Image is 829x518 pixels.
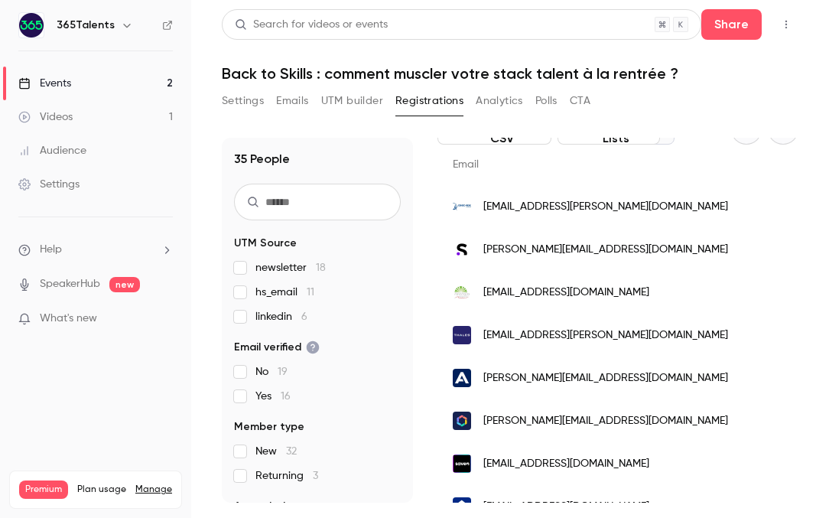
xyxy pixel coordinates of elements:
div: Events [18,76,71,91]
span: Attended [234,499,285,514]
span: [EMAIL_ADDRESS][PERSON_NAME][DOMAIN_NAME] [483,327,728,344]
img: tiime.fr [453,412,471,430]
span: New [255,444,297,459]
a: SpeakerHub [40,276,100,292]
li: help-dropdown-opener [18,242,173,258]
span: 16 [281,391,291,402]
button: Emails [276,89,308,113]
div: Search for videos or events [235,17,388,33]
span: 32 [286,446,297,457]
button: CTA [570,89,590,113]
span: newsletter [255,260,326,275]
span: Email [453,159,479,170]
div: Audience [18,143,86,158]
span: [PERSON_NAME][EMAIL_ADDRESS][DOMAIN_NAME] [483,413,728,429]
h1: Back to Skills : comment muscler votre stack talent à la rentrée ? [222,64,798,83]
span: 3 [313,471,318,481]
span: 11 [307,287,314,298]
img: 365Talents [19,13,44,37]
span: linkedin [255,309,307,324]
span: [EMAIL_ADDRESS][PERSON_NAME][DOMAIN_NAME] [483,199,728,215]
span: [EMAIL_ADDRESS][DOMAIN_NAME] [483,499,649,515]
button: Analytics [476,89,523,113]
span: hs_email [255,285,314,300]
button: Share [701,9,762,40]
span: What's new [40,311,97,327]
button: Polls [535,89,558,113]
span: [PERSON_NAME][EMAIL_ADDRESS][DOMAIN_NAME] [483,242,728,258]
img: airbus.com [453,369,471,387]
a: Manage [135,484,172,496]
button: UTM builder [321,89,383,113]
span: Returning [255,468,318,484]
span: [PERSON_NAME][EMAIL_ADDRESS][DOMAIN_NAME] [483,370,728,386]
button: Settings [222,89,264,113]
h1: 35 People [234,150,290,168]
img: external.thalesgroup.com [453,326,471,344]
img: saven.fr [453,454,471,473]
span: 19 [278,367,288,377]
span: Member type [234,419,304,435]
span: Email verified [234,340,320,355]
span: 18 [316,262,326,273]
img: sanofi.com [453,240,471,259]
span: UTM Source [234,236,297,251]
span: Yes [255,389,291,404]
div: Settings [18,177,80,192]
img: edhec.edu [453,197,471,216]
img: menetrey-lift.ch [453,497,471,516]
span: [EMAIL_ADDRESS][DOMAIN_NAME] [483,285,649,301]
span: [EMAIL_ADDRESS][DOMAIN_NAME] [483,456,649,472]
img: ravinala-airports.aero [453,283,471,301]
h6: 365Talents [57,18,115,33]
div: Videos [18,109,73,125]
span: Plan usage [77,484,126,496]
span: 6 [301,311,307,322]
span: new [109,277,140,292]
span: Help [40,242,62,258]
span: No [255,364,288,380]
button: Registrations [395,89,463,113]
span: Premium [19,481,68,499]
